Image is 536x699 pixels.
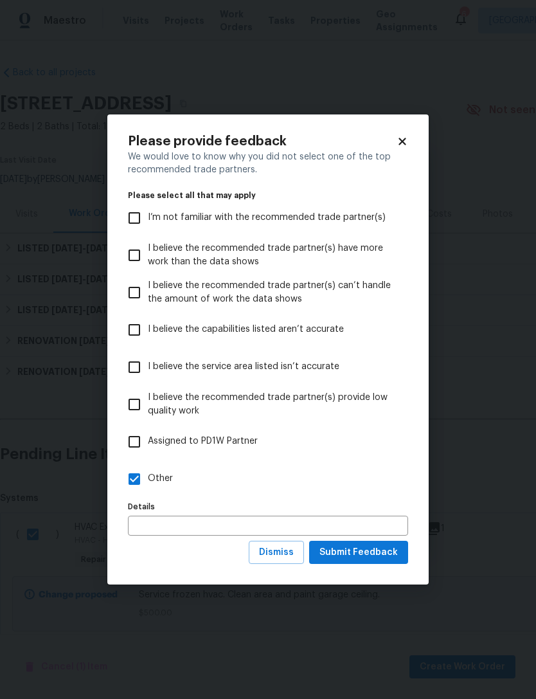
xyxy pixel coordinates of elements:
[259,545,294,561] span: Dismiss
[249,541,304,565] button: Dismiss
[128,503,408,511] label: Details
[128,192,408,199] legend: Please select all that may apply
[319,545,398,561] span: Submit Feedback
[148,472,173,486] span: Other
[148,211,386,224] span: I’m not familiar with the recommended trade partner(s)
[148,279,398,306] span: I believe the recommended trade partner(s) can’t handle the amount of work the data shows
[148,242,398,269] span: I believe the recommended trade partner(s) have more work than the data shows
[148,323,344,336] span: I believe the capabilities listed aren’t accurate
[128,135,397,148] h2: Please provide feedback
[148,391,398,418] span: I believe the recommended trade partner(s) provide low quality work
[128,150,408,176] div: We would love to know why you did not select one of the top recommended trade partners.
[309,541,408,565] button: Submit Feedback
[148,360,339,374] span: I believe the service area listed isn’t accurate
[148,435,258,448] span: Assigned to PD1W Partner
